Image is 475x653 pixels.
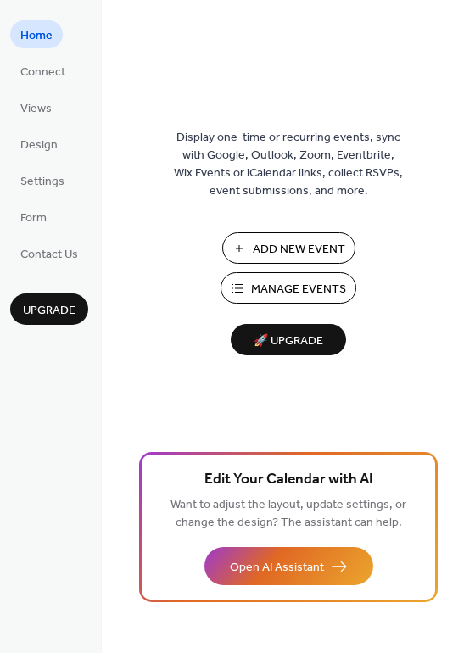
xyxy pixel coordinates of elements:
[204,468,373,492] span: Edit Your Calendar with AI
[174,129,403,200] span: Display one-time or recurring events, sync with Google, Outlook, Zoom, Eventbrite, Wix Events or ...
[222,232,355,264] button: Add New Event
[10,20,63,48] a: Home
[20,64,65,81] span: Connect
[204,547,373,585] button: Open AI Assistant
[170,494,406,534] span: Want to adjust the layout, update settings, or change the design? The assistant can help.
[10,57,75,85] a: Connect
[241,330,336,353] span: 🚀 Upgrade
[10,293,88,325] button: Upgrade
[23,302,75,320] span: Upgrade
[253,241,345,259] span: Add New Event
[10,130,68,158] a: Design
[10,166,75,194] a: Settings
[20,27,53,45] span: Home
[230,559,324,577] span: Open AI Assistant
[20,137,58,154] span: Design
[20,209,47,227] span: Form
[221,272,356,304] button: Manage Events
[20,100,52,118] span: Views
[10,239,88,267] a: Contact Us
[231,324,346,355] button: 🚀 Upgrade
[251,281,346,299] span: Manage Events
[10,93,62,121] a: Views
[10,203,57,231] a: Form
[20,173,64,191] span: Settings
[20,246,78,264] span: Contact Us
